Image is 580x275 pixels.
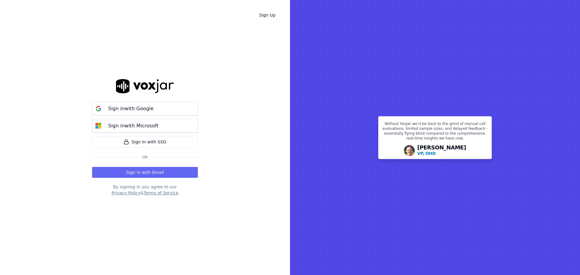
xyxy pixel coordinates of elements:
[92,102,198,115] button: Sign inwith Google
[382,121,488,143] p: Without Voxjar we’d be back to the grind of manual call evaluations, limited sample sizes, and de...
[417,150,436,156] p: VP, OHD
[140,155,150,160] span: Or
[92,167,198,178] button: Sign in with Email
[254,10,280,21] a: Sign Up
[404,145,415,156] img: Avatar
[116,79,174,93] img: logo
[92,184,198,196] div: By signing in you agree to our &
[92,103,105,115] img: google Sign in button
[143,190,178,196] button: Terms of Service
[108,105,153,112] p: Sign in with Google
[92,120,105,132] img: microsoft Sign in button
[92,119,198,133] button: Sign inwith Microsoft
[417,145,466,156] div: [PERSON_NAME]
[108,122,158,130] p: Sign in with Microsoft
[92,136,198,148] a: Sign in with SSO
[111,190,140,196] button: Privacy Policy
